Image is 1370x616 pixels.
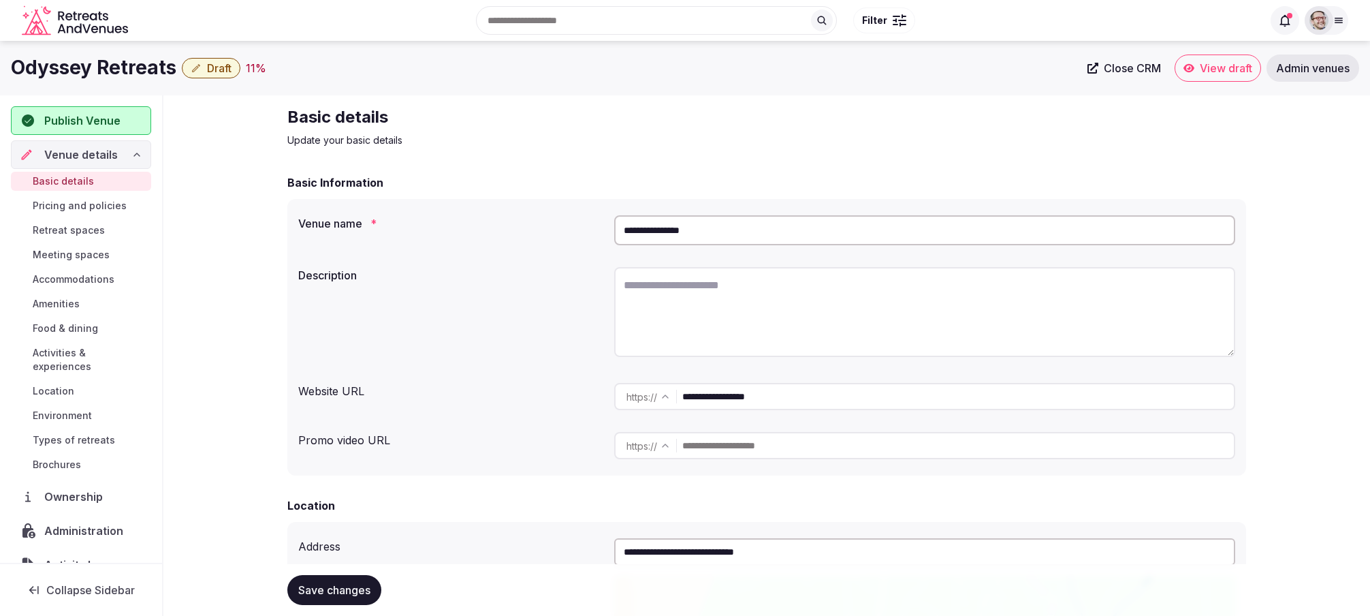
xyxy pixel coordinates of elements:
[11,55,176,81] h1: Odyssey Retreats
[298,583,370,597] span: Save changes
[287,575,381,605] button: Save changes
[298,270,603,281] label: Description
[11,382,151,401] a: Location
[11,455,151,474] a: Brochures
[33,248,110,262] span: Meeting spaces
[22,5,131,36] svg: Retreats and Venues company logo
[11,319,151,338] a: Food & dining
[11,431,151,450] a: Types of retreats
[298,378,603,399] div: Website URL
[1104,61,1161,75] span: Close CRM
[33,346,146,373] span: Activities & experiences
[1200,61,1252,75] span: View draft
[246,60,266,76] button: 11%
[1079,55,1169,82] a: Close CRM
[33,174,94,188] span: Basic details
[298,427,603,448] div: Promo video URL
[207,61,232,75] span: Draft
[46,583,135,597] span: Collapse Sidebar
[1276,61,1350,75] span: Admin venues
[11,294,151,313] a: Amenities
[287,134,745,147] p: Update your basic details
[33,322,98,335] span: Food & dining
[33,199,127,213] span: Pricing and policies
[182,58,240,78] button: Draft
[44,557,110,573] span: Activity log
[298,218,603,229] label: Venue name
[11,270,151,289] a: Accommodations
[33,224,105,237] span: Retreat spaces
[33,409,92,422] span: Environment
[1267,55,1359,82] a: Admin venues
[33,433,115,447] span: Types of retreats
[287,106,745,128] h2: Basic details
[44,147,118,163] span: Venue details
[1309,11,1328,30] img: Ryan Sanford
[287,497,335,514] h2: Location
[33,384,74,398] span: Location
[44,523,129,539] span: Administration
[44,112,121,129] span: Publish Venue
[11,221,151,240] a: Retreat spaces
[287,174,383,191] h2: Basic Information
[44,489,108,505] span: Ownership
[11,172,151,191] a: Basic details
[11,196,151,215] a: Pricing and policies
[33,273,114,286] span: Accommodations
[11,245,151,264] a: Meeting spaces
[862,14,887,27] span: Filter
[11,551,151,579] a: Activity log
[298,533,603,555] div: Address
[22,5,131,36] a: Visit the homepage
[11,575,151,605] button: Collapse Sidebar
[11,406,151,425] a: Environment
[11,343,151,376] a: Activities & experiences
[246,60,266,76] div: 11 %
[11,517,151,545] a: Administration
[11,106,151,135] button: Publish Venue
[11,482,151,511] a: Ownership
[853,7,915,33] button: Filter
[33,297,80,311] span: Amenities
[33,458,81,472] span: Brochures
[1175,55,1261,82] a: View draft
